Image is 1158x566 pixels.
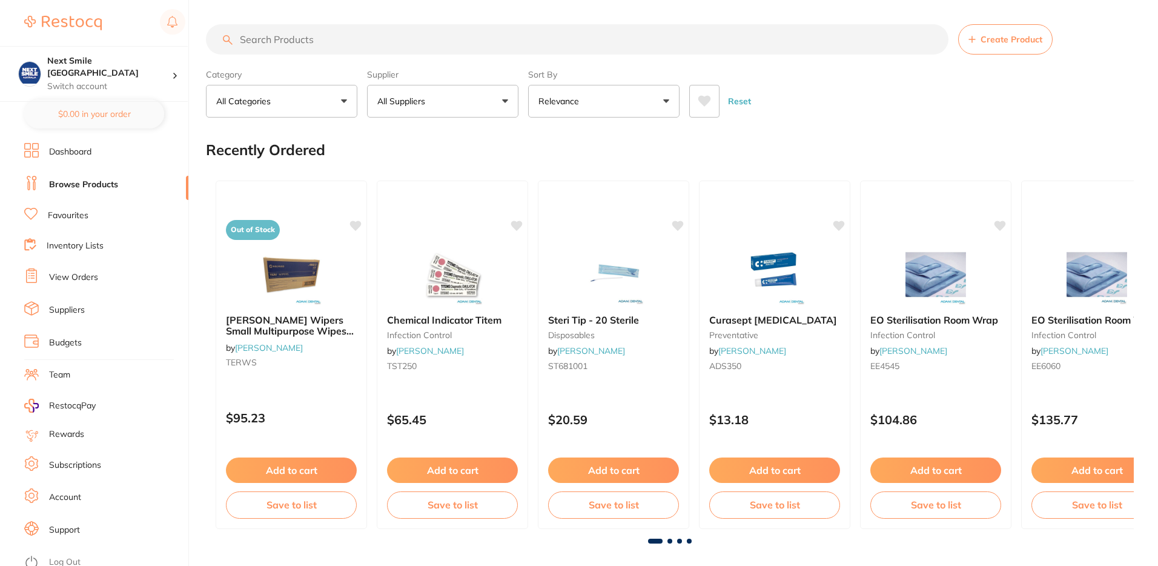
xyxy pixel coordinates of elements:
[538,95,584,107] p: Relevance
[548,491,679,518] button: Save to list
[548,330,679,340] small: disposables
[870,330,1001,340] small: infection control
[870,491,1001,518] button: Save to list
[1041,345,1108,356] a: [PERSON_NAME]
[709,491,840,518] button: Save to list
[49,491,81,504] a: Account
[49,304,85,316] a: Suppliers
[19,62,41,84] img: Next Smile Melbourne
[735,244,814,305] img: Curasept Chlorhexidine
[528,85,680,118] button: Relevance
[709,330,840,340] small: preventative
[958,24,1053,55] button: Create Product
[206,24,948,55] input: Search Products
[235,342,303,353] a: [PERSON_NAME]
[47,81,172,93] p: Switch account
[206,85,357,118] button: All Categories
[367,69,518,80] label: Supplier
[548,345,625,356] span: by
[1031,345,1108,356] span: by
[709,458,840,483] button: Add to cart
[387,361,518,371] small: TST250
[49,271,98,284] a: View Orders
[226,315,357,337] b: Teri Wipers Small Multipurpose Wipes 31.5 x 34cm 600/pk
[548,315,679,325] b: Steri Tip - 20 Sterile
[574,244,653,305] img: Steri Tip - 20 Sterile
[548,458,679,483] button: Add to cart
[24,399,39,413] img: RestocqPay
[226,491,357,518] button: Save to list
[206,142,325,159] h2: Recently Ordered
[48,210,88,222] a: Favourites
[724,85,755,118] button: Reset
[981,35,1042,44] span: Create Product
[396,345,464,356] a: [PERSON_NAME]
[870,361,1001,371] small: EE4545
[870,413,1001,427] p: $104.86
[49,146,91,158] a: Dashboard
[413,244,492,305] img: Chemical Indicator Titem
[387,345,464,356] span: by
[226,220,280,240] span: Out of Stock
[206,69,357,80] label: Category
[870,315,1001,325] b: EO Sterilisation Room Wrap
[49,337,82,349] a: Budgets
[49,459,101,471] a: Subscriptions
[387,315,518,325] b: Chemical Indicator Titem
[548,413,679,427] p: $20.59
[49,400,96,412] span: RestocqPay
[216,95,276,107] p: All Categories
[24,399,96,413] a: RestocqPay
[24,9,102,37] a: Restocq Logo
[49,179,118,191] a: Browse Products
[387,413,518,427] p: $65.45
[47,240,104,252] a: Inventory Lists
[49,369,70,381] a: Team
[557,345,625,356] a: [PERSON_NAME]
[709,413,840,427] p: $13.18
[387,491,518,518] button: Save to list
[24,99,164,128] button: $0.00 in your order
[709,315,840,325] b: Curasept Chlorhexidine
[387,458,518,483] button: Add to cart
[226,458,357,483] button: Add to cart
[387,330,518,340] small: infection control
[367,85,518,118] button: All Suppliers
[49,524,80,536] a: Support
[252,244,331,305] img: Teri Wipers Small Multipurpose Wipes 31.5 x 34cm 600/pk
[718,345,786,356] a: [PERSON_NAME]
[47,55,172,79] h4: Next Smile Melbourne
[870,458,1001,483] button: Add to cart
[226,358,357,367] small: TERWS
[548,361,679,371] small: ST681001
[1057,244,1136,305] img: EO Sterilisation Room Wrap
[896,244,975,305] img: EO Sterilisation Room Wrap
[24,16,102,30] img: Restocq Logo
[226,342,303,353] span: by
[870,345,947,356] span: by
[49,428,84,441] a: Rewards
[709,361,840,371] small: ADS350
[528,69,680,80] label: Sort By
[879,345,947,356] a: [PERSON_NAME]
[709,345,786,356] span: by
[377,95,430,107] p: All Suppliers
[226,411,357,425] p: $95.23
